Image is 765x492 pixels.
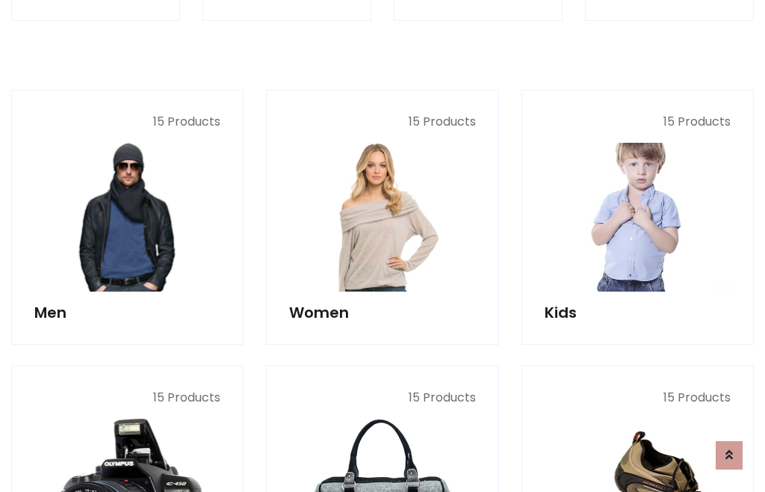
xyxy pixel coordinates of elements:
[34,304,220,322] h5: Men
[34,389,220,407] p: 15 Products
[545,389,731,407] p: 15 Products
[545,304,731,322] h5: Kids
[289,304,475,322] h5: Women
[545,113,731,131] p: 15 Products
[34,113,220,131] p: 15 Products
[289,389,475,407] p: 15 Products
[289,113,475,131] p: 15 Products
